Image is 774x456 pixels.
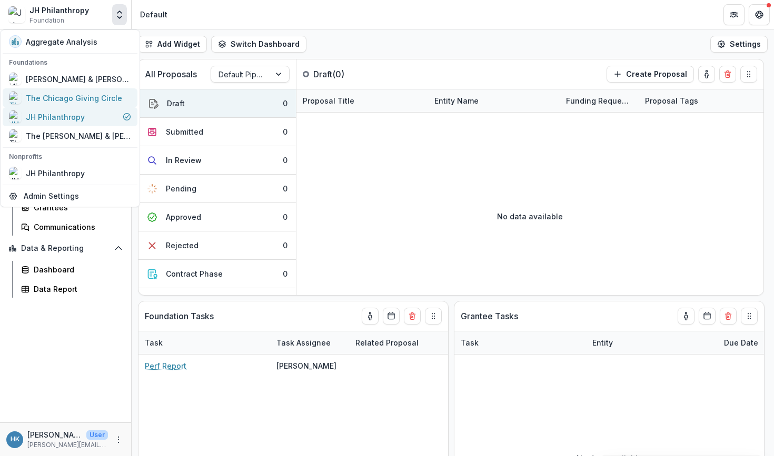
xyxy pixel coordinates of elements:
[454,331,586,354] div: Task
[29,16,64,25] span: Foundation
[17,199,127,216] a: Grantees
[140,9,167,20] div: Default
[560,89,639,112] div: Funding Requested
[112,4,127,25] button: Open entity switcher
[720,308,737,325] button: Delete card
[11,436,19,443] div: Hannah Kaplan
[461,310,518,322] p: Grantee Tasks
[283,155,287,166] div: 0
[138,89,296,118] button: Draft0
[138,331,270,354] div: Task
[283,126,287,137] div: 0
[138,175,296,203] button: Pending0
[586,331,718,354] div: Entity
[428,95,485,106] div: Entity Name
[166,155,202,166] div: In Review
[166,268,223,279] div: Contract Phase
[283,98,287,109] div: 0
[718,337,765,348] div: Due Date
[678,308,694,325] button: toggle-assigned-to-me
[313,68,392,80] p: Draft ( 0 )
[34,283,118,295] div: Data Report
[698,66,715,83] button: toggle-assigned-to-me
[741,308,758,325] button: Drag
[34,221,118,232] div: Communications
[112,433,125,446] button: More
[296,95,361,106] div: Proposal Title
[34,202,118,213] div: Grantees
[296,89,428,112] div: Proposal Title
[34,264,118,275] div: Dashboard
[270,337,337,348] div: Task Assignee
[138,36,207,53] button: Add Widget
[607,66,694,83] button: Create Proposal
[138,231,296,260] button: Rejected0
[145,68,197,80] p: All Proposals
[29,5,89,16] div: JH Philanthropy
[8,6,25,23] img: JH Philanthropy
[425,308,442,325] button: Drag
[710,36,768,53] button: Settings
[17,280,127,298] a: Data Report
[17,261,127,278] a: Dashboard
[138,146,296,175] button: In Review0
[283,240,287,251] div: 0
[166,126,203,137] div: Submitted
[86,430,108,440] p: User
[136,7,172,22] nav: breadcrumb
[27,440,108,450] p: [PERSON_NAME][EMAIL_ADDRESS][DOMAIN_NAME]
[166,211,201,222] div: Approved
[560,95,639,106] div: Funding Requested
[276,360,336,371] div: [PERSON_NAME]
[166,183,196,194] div: Pending
[723,4,745,25] button: Partners
[138,203,296,231] button: Approved0
[283,183,287,194] div: 0
[362,308,379,325] button: toggle-assigned-to-me
[138,260,296,288] button: Contract Phase0
[270,331,349,354] div: Task Assignee
[27,429,82,440] p: [PERSON_NAME]
[166,240,199,251] div: Rejected
[138,337,169,348] div: Task
[428,89,560,112] div: Entity Name
[167,98,185,109] div: Draft
[586,337,619,348] div: Entity
[4,240,127,257] button: Open Data & Reporting
[383,308,400,325] button: Calendar
[145,310,214,322] p: Foundation Tasks
[211,36,306,53] button: Switch Dashboard
[404,308,421,325] button: Delete card
[639,95,704,106] div: Proposal Tags
[749,4,770,25] button: Get Help
[17,218,127,236] a: Communications
[719,66,736,83] button: Delete card
[454,337,485,348] div: Task
[699,308,716,325] button: Calendar
[497,211,563,222] p: No data available
[145,360,186,371] a: Perf Report
[21,244,110,253] span: Data & Reporting
[639,89,770,112] div: Proposal Tags
[349,331,481,354] div: Related Proposal
[283,268,287,279] div: 0
[740,66,757,83] button: Drag
[138,118,296,146] button: Submitted0
[349,337,425,348] div: Related Proposal
[283,211,287,222] div: 0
